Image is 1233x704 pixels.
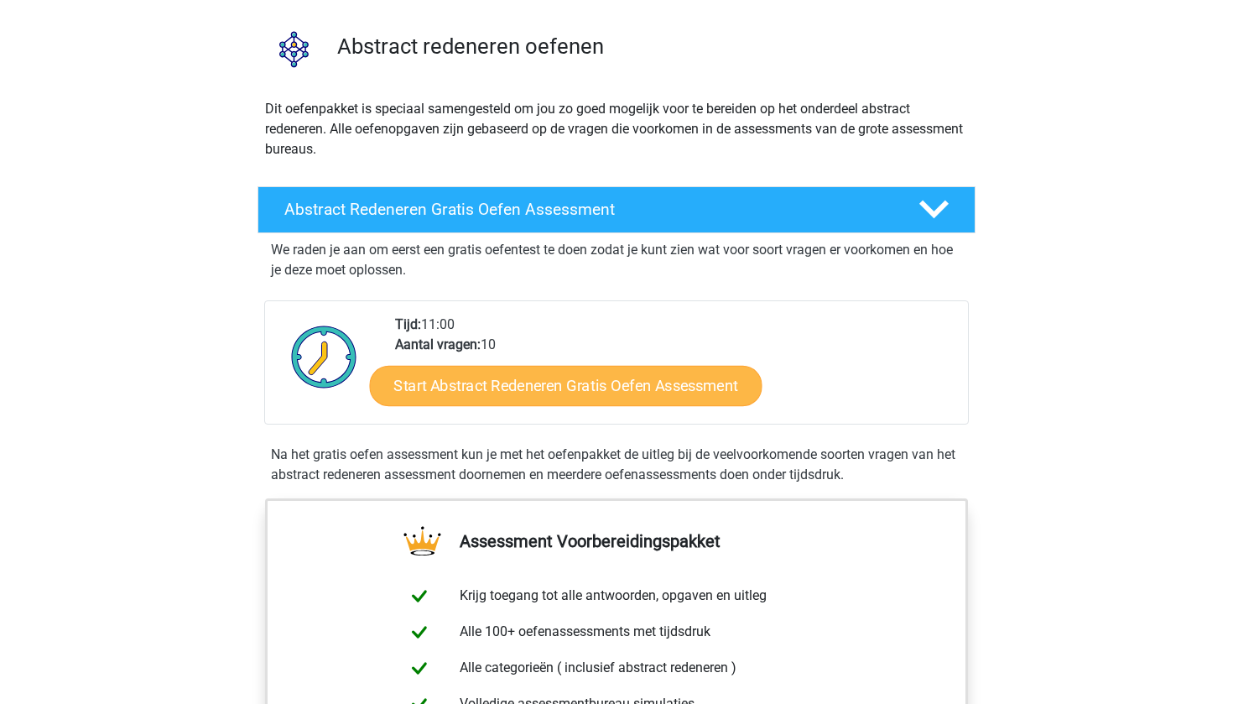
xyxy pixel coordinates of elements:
div: Na het gratis oefen assessment kun je met het oefenpakket de uitleg bij de veelvoorkomende soorte... [264,445,969,485]
img: abstract redeneren [258,13,330,85]
a: Abstract Redeneren Gratis Oefen Assessment [251,186,982,233]
h3: Abstract redeneren oefenen [337,34,962,60]
h4: Abstract Redeneren Gratis Oefen Assessment [284,200,892,219]
img: Klok [282,315,367,399]
div: 11:00 10 [382,315,967,424]
b: Tijd: [395,316,421,332]
p: Dit oefenpakket is speciaal samengesteld om jou zo goed mogelijk voor te bereiden op het onderdee... [265,99,968,159]
p: We raden je aan om eerst een gratis oefentest te doen zodat je kunt zien wat voor soort vragen er... [271,240,962,280]
a: Start Abstract Redeneren Gratis Oefen Assessment [370,365,762,405]
b: Aantal vragen: [395,336,481,352]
